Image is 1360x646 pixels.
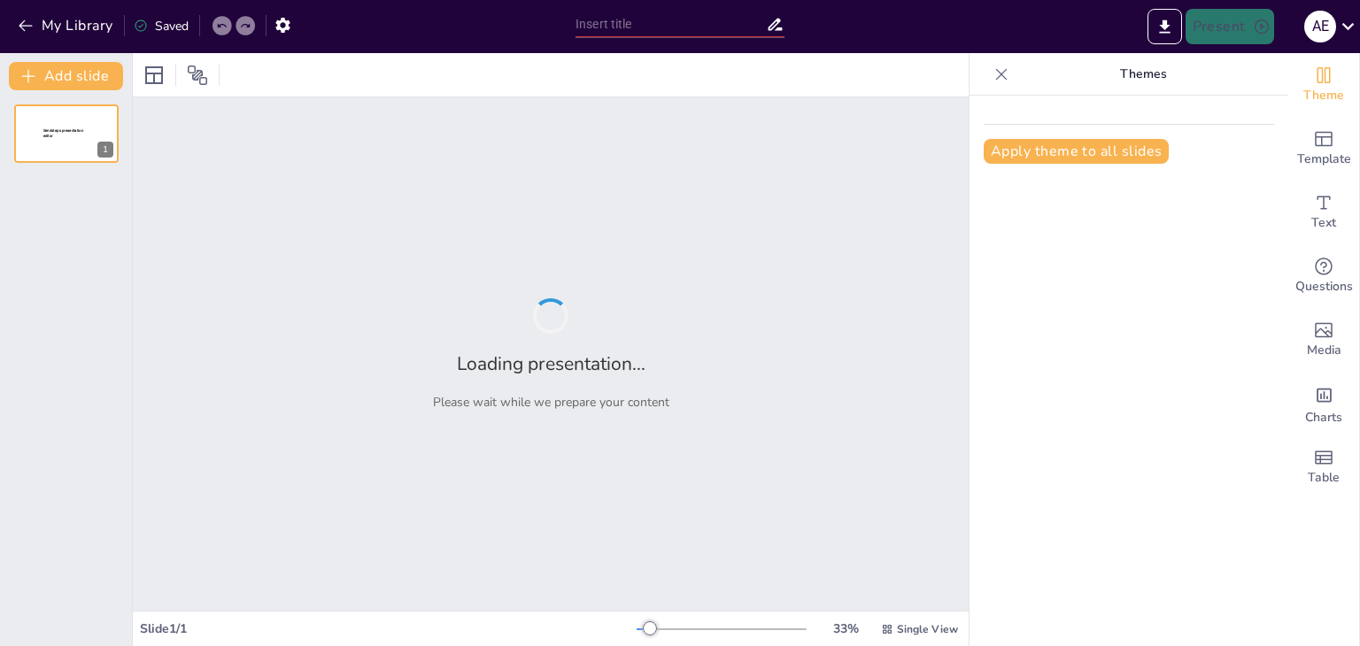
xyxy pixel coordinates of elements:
span: Theme [1303,86,1344,105]
span: Template [1297,150,1351,169]
div: A E [1304,11,1336,42]
button: Add slide [9,62,123,90]
div: Add ready made slides [1288,117,1359,181]
span: Media [1307,341,1341,360]
span: Single View [897,622,958,636]
p: Please wait while we prepare your content [433,394,669,411]
span: Charts [1305,408,1342,427]
button: Apply theme to all slides [984,139,1169,164]
div: 1 [97,142,113,158]
div: Add images, graphics, shapes or video [1288,308,1359,372]
p: Themes [1016,53,1271,96]
span: Text [1311,213,1336,233]
button: Export to PowerPoint [1147,9,1182,44]
div: Get real-time input from your audience [1288,244,1359,308]
div: Add a table [1288,435,1359,499]
button: A E [1304,9,1336,44]
span: Table [1308,468,1340,488]
span: Position [187,65,208,86]
button: My Library [13,12,120,40]
button: Present [1186,9,1274,44]
div: Change the overall theme [1288,53,1359,117]
div: Add text boxes [1288,181,1359,244]
div: Slide 1 / 1 [140,620,637,637]
div: Layout [140,61,168,89]
input: Insert title [576,12,766,37]
div: 1 [14,104,119,163]
div: 33 % [824,620,867,637]
div: Saved [134,18,189,35]
div: Add charts and graphs [1288,372,1359,435]
h2: Loading presentation... [457,351,645,376]
span: Sendsteps presentation editor [43,128,83,138]
span: Questions [1295,277,1353,296]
